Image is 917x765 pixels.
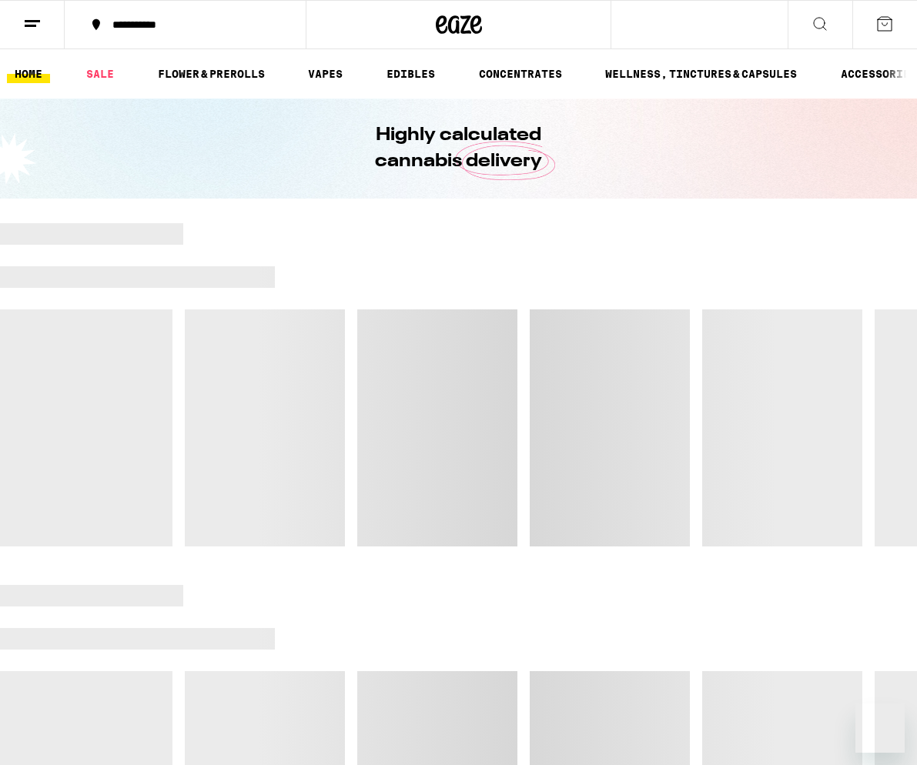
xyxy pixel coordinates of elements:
a: CONCENTRATES [471,65,570,83]
a: SALE [79,65,122,83]
a: WELLNESS, TINCTURES & CAPSULES [597,65,805,83]
a: HOME [7,65,50,83]
h1: Highly calculated cannabis delivery [332,122,586,175]
a: FLOWER & PREROLLS [150,65,273,83]
iframe: Button to launch messaging window [855,703,905,753]
a: VAPES [300,65,350,83]
a: EDIBLES [379,65,443,83]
